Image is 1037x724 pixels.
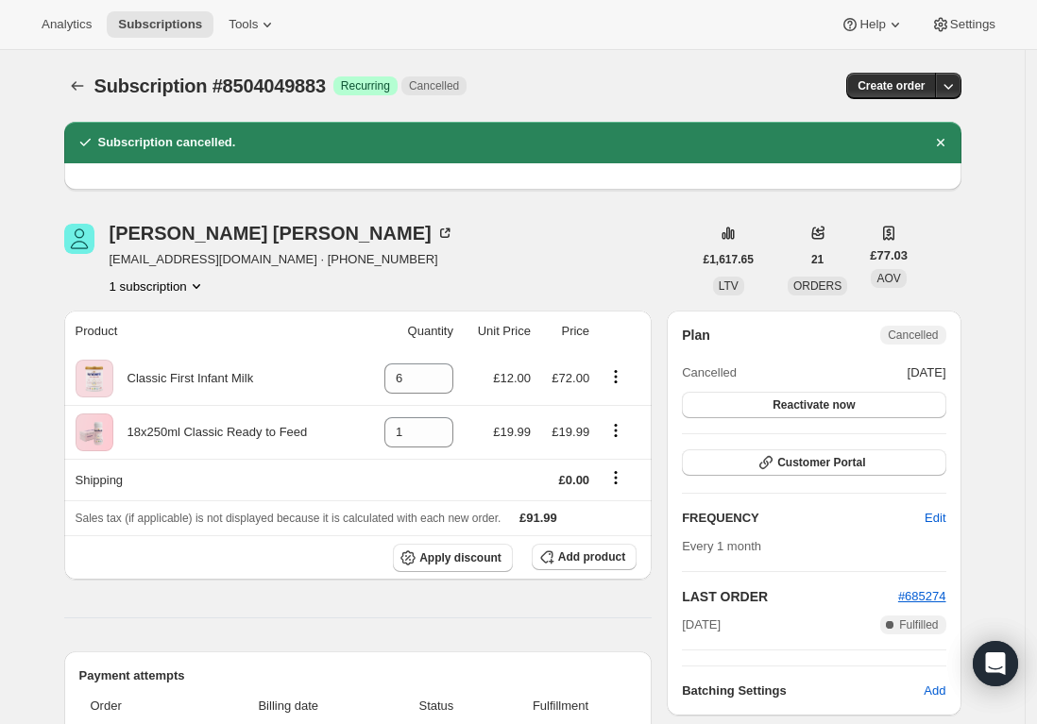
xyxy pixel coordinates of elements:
button: #685274 [898,587,946,606]
span: [EMAIL_ADDRESS][DOMAIN_NAME] · [PHONE_NUMBER] [110,250,454,269]
button: Subscriptions [107,11,213,38]
button: Product actions [110,277,206,295]
span: Sales tax (if applicable) is not displayed because it is calculated with each new order. [76,512,501,525]
h2: Subscription cancelled. [98,133,236,152]
a: #685274 [898,589,946,603]
span: LTV [719,279,739,293]
img: product img [76,360,113,397]
span: Recurring [341,78,390,93]
span: 21 [811,252,824,267]
span: Settings [950,17,995,32]
span: Cancelled [888,328,938,343]
span: £19.99 [552,425,589,439]
h2: Payment attempts [79,666,637,685]
h2: Plan [682,326,710,345]
h2: FREQUENCY [682,509,925,528]
span: £12.00 [493,371,531,385]
span: Status [388,697,484,716]
span: Reactivate now [773,397,855,413]
span: £19.99 [493,425,531,439]
span: [DATE] [908,363,946,382]
span: AOV [876,272,900,285]
th: Unit Price [459,311,536,352]
button: 21 [800,246,835,273]
th: Price [536,311,595,352]
span: Add product [558,549,625,564]
button: Customer Portal [682,449,945,476]
button: Analytics [30,11,103,38]
span: Edit [925,509,945,528]
div: 18x250ml Classic Ready to Feed [113,423,308,442]
span: Customer Portal [777,455,865,470]
span: Help [859,17,885,32]
span: Cancelled [682,363,737,382]
h6: Batching Settings [682,682,924,700]
button: Add [912,676,957,706]
button: Subscriptions [64,73,91,99]
button: Add product [532,544,637,570]
th: Shipping [64,459,364,500]
span: Billing date [200,697,378,716]
button: Help [829,11,915,38]
div: Classic First Infant Milk [113,369,254,388]
img: product img [76,413,113,451]
button: Settings [920,11,1007,38]
button: Product actions [601,366,631,387]
div: [PERSON_NAME] [PERSON_NAME] [110,224,454,243]
span: Create order [858,78,925,93]
button: Dismiss notification [927,129,954,156]
span: Michael Lee [64,224,94,254]
button: £1,617.65 [692,246,765,273]
span: Fulfillment [496,697,625,716]
button: Create order [846,73,936,99]
button: Shipping actions [601,467,631,488]
div: Open Intercom Messenger [973,641,1018,686]
button: Apply discount [393,544,513,572]
span: £1,617.65 [704,252,754,267]
span: Subscription #8504049883 [94,76,326,96]
button: Edit [913,503,957,533]
th: Quantity [363,311,459,352]
span: Every 1 month [682,539,761,553]
span: £91.99 [519,511,557,525]
h2: LAST ORDER [682,587,898,606]
span: £0.00 [559,473,590,487]
span: [DATE] [682,615,721,634]
span: £72.00 [552,371,589,385]
button: Tools [217,11,288,38]
span: Cancelled [409,78,459,93]
button: Reactivate now [682,392,945,418]
span: Add [924,682,945,700]
span: ORDERS [793,279,841,293]
span: £77.03 [870,246,908,265]
th: Product [64,311,364,352]
span: Tools [229,17,258,32]
span: Apply discount [419,550,501,565]
span: Analytics [42,17,92,32]
span: Fulfilled [899,617,938,632]
button: Product actions [601,420,631,441]
span: Subscriptions [118,17,202,32]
